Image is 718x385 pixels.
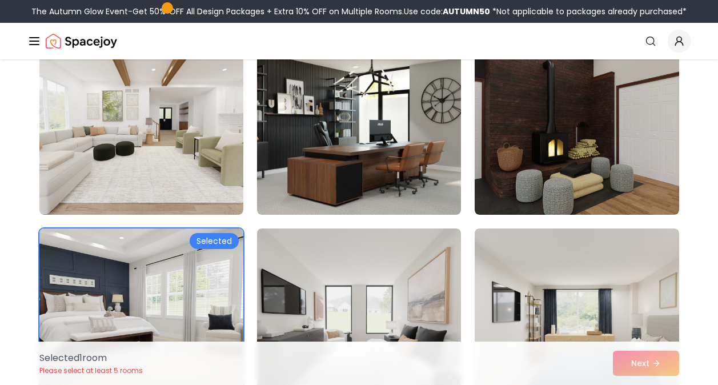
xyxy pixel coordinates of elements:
img: Room room-6 [475,32,679,215]
p: Selected 1 room [39,351,143,365]
b: AUTUMN50 [443,6,490,17]
img: Room room-4 [39,32,243,215]
img: Spacejoy Logo [46,30,117,53]
div: Selected [190,233,239,249]
p: Please select at least 5 rooms [39,366,143,375]
div: The Autumn Glow Event-Get 50% OFF All Design Packages + Extra 10% OFF on Multiple Rooms. [31,6,687,17]
span: *Not applicable to packages already purchased* [490,6,687,17]
img: Room room-5 [257,32,461,215]
a: Spacejoy [46,30,117,53]
span: Use code: [404,6,490,17]
nav: Global [27,23,691,59]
